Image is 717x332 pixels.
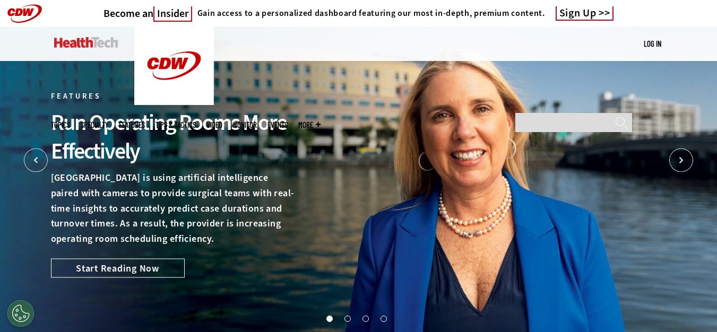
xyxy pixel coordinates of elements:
h3: Become an [103,7,192,20]
a: Features [119,121,145,129]
img: Home [54,37,118,48]
a: Events [267,121,288,129]
a: Sign Up [556,6,614,21]
a: Gain access to a personalized dashboard featuring our most in-depth, premium content. [192,8,545,19]
button: 4 of 4 [381,316,386,321]
a: Start Reading Now [51,258,185,277]
a: Become anInsider [103,7,192,20]
button: Next [669,148,693,172]
h4: Gain access to a personalized dashboard featuring our most in-depth, premium content. [197,8,545,19]
a: CDW [134,97,214,108]
img: Home [134,27,214,105]
button: Prev [24,148,48,172]
span: Insider [153,6,192,22]
span: Topics [51,121,70,129]
span: More [298,121,321,129]
a: Video [206,121,222,129]
a: Tips & Tactics [156,121,196,129]
div: User menu [644,38,661,49]
button: 2 of 4 [344,316,350,321]
a: Log in [644,39,661,48]
button: 3 of 4 [362,316,368,321]
button: 1 of 4 [326,316,332,321]
button: Open Preferences [7,300,34,327]
span: Specialty [81,121,108,129]
div: Cookies Settings [7,300,34,327]
p: [GEOGRAPHIC_DATA] is using artificial intelligence paired with cameras to provide surgical teams ... [51,170,297,247]
a: MonITor [233,121,257,129]
div: Run Operating Rooms More Effectively [51,108,297,165]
